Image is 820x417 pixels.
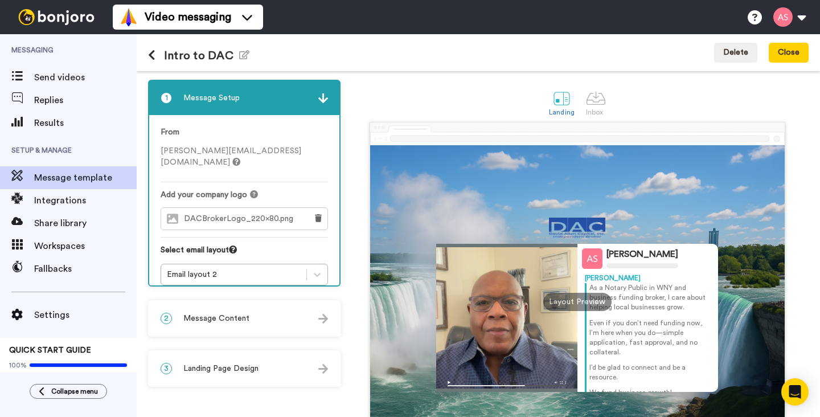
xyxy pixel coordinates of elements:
[34,71,137,84] span: Send videos
[34,308,137,322] span: Settings
[184,214,299,224] span: DACBrokerLogo_220x80.png
[589,388,711,398] p: We fund business growth!
[167,269,301,280] div: Email layout 2
[606,249,678,260] div: [PERSON_NAME]
[51,387,98,396] span: Collapse menu
[148,350,341,387] div: 3Landing Page Design
[318,364,328,374] img: arrow.svg
[161,92,172,104] span: 1
[9,361,27,370] span: 100%
[34,93,137,107] span: Replies
[34,171,137,185] span: Message template
[148,49,249,62] h1: Intro to DAC
[161,363,172,374] span: 3
[148,300,341,337] div: 2Message Content
[9,346,91,354] span: QUICK START GUIDE
[34,194,137,207] span: Integrations
[580,83,612,122] a: Inbox
[183,92,240,104] span: Message Setup
[34,239,137,253] span: Workspaces
[318,314,328,324] img: arrow.svg
[589,318,711,358] p: Even if you don’t need funding now, I’m here when you do—simple application, fast approval, and n...
[769,43,809,63] button: Close
[714,43,757,63] button: Delete
[120,8,138,26] img: vm-color.svg
[781,378,809,406] div: Open Intercom Messenger
[183,363,259,374] span: Landing Page Design
[586,108,606,116] div: Inbox
[161,147,301,166] span: [PERSON_NAME][EMAIL_ADDRESS][DOMAIN_NAME]
[543,293,612,311] div: Layout Preview
[582,248,602,269] img: Profile Image
[34,116,137,130] span: Results
[543,83,580,122] a: Landing
[318,93,328,103] img: arrow.svg
[34,262,137,276] span: Fallbacks
[161,244,328,264] div: Select email layout
[34,216,137,230] span: Share library
[589,283,711,312] p: As a Notary Public in WNY and business funding broker, I care about helping local businesses grow.
[549,108,575,116] div: Landing
[589,363,711,382] p: I’d be glad to connect and be a resource.
[161,126,179,138] label: From
[161,313,172,324] span: 2
[183,313,249,324] span: Message Content
[14,9,99,25] img: bj-logo-header-white.svg
[30,384,107,399] button: Collapse menu
[145,9,231,25] span: Video messaging
[436,375,577,392] img: player-controls-full.svg
[549,218,605,238] img: 84c85c1d-9d11-4228-bcd8-3cd254690dff
[161,189,247,201] span: Add your company logo
[585,273,711,283] div: [PERSON_NAME]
